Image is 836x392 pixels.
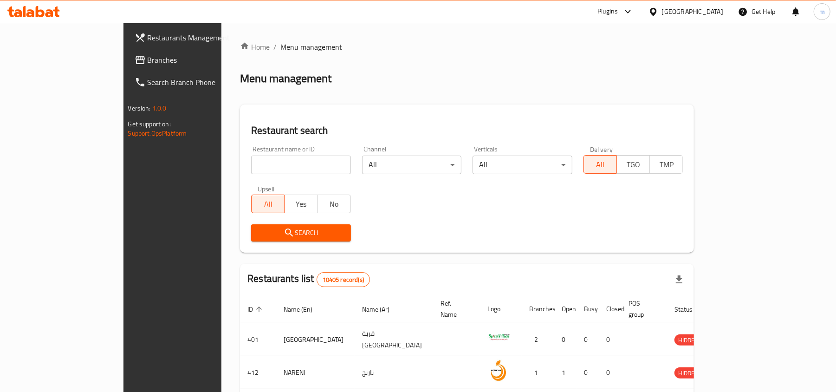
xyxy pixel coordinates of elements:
[522,323,554,356] td: 2
[621,158,646,171] span: TGO
[355,323,433,356] td: قرية [GEOGRAPHIC_DATA]
[148,54,256,65] span: Branches
[251,195,285,213] button: All
[597,6,618,17] div: Plugins
[674,368,702,379] span: HIDDEN
[128,118,171,130] span: Get support on:
[247,304,265,315] span: ID
[577,356,599,389] td: 0
[674,335,702,346] span: HIDDEN
[480,295,522,323] th: Logo
[318,195,351,213] button: No
[583,155,617,174] button: All
[284,195,318,213] button: Yes
[654,158,679,171] span: TMP
[441,298,469,320] span: Ref. Name
[148,32,256,43] span: Restaurants Management
[674,334,702,346] div: HIDDEN
[251,156,351,174] input: Search for restaurant name or ID..
[577,295,599,323] th: Busy
[251,124,683,137] h2: Restaurant search
[662,7,723,17] div: [GEOGRAPHIC_DATA]
[554,295,577,323] th: Open
[599,295,621,323] th: Closed
[599,356,621,389] td: 0
[522,295,554,323] th: Branches
[668,268,690,291] div: Export file
[674,367,702,379] div: HIDDEN
[128,127,187,139] a: Support.OpsPlatform
[616,155,650,174] button: TGO
[284,304,324,315] span: Name (En)
[127,26,263,49] a: Restaurants Management
[128,102,151,114] span: Version:
[148,77,256,88] span: Search Branch Phone
[487,326,511,349] img: Spicy Village
[588,158,613,171] span: All
[247,272,370,287] h2: Restaurants list
[276,356,355,389] td: NARENJ
[240,71,331,86] h2: Menu management
[649,155,683,174] button: TMP
[288,197,314,211] span: Yes
[487,359,511,382] img: NARENJ
[554,356,577,389] td: 1
[577,323,599,356] td: 0
[819,7,825,17] span: m
[473,156,572,174] div: All
[127,49,263,71] a: Branches
[317,272,370,287] div: Total records count
[259,227,343,239] span: Search
[355,356,433,389] td: نارنج
[629,298,656,320] span: POS group
[674,304,705,315] span: Status
[590,146,613,152] label: Delivery
[599,323,621,356] td: 0
[362,156,462,174] div: All
[317,275,369,284] span: 10405 record(s)
[127,71,263,93] a: Search Branch Phone
[152,102,167,114] span: 1.0.0
[280,41,342,52] span: Menu management
[258,185,275,192] label: Upsell
[255,197,281,211] span: All
[554,323,577,356] td: 0
[276,323,355,356] td: [GEOGRAPHIC_DATA]
[251,224,351,242] button: Search
[240,41,694,52] nav: breadcrumb
[522,356,554,389] td: 1
[273,41,277,52] li: /
[322,197,347,211] span: No
[362,304,402,315] span: Name (Ar)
